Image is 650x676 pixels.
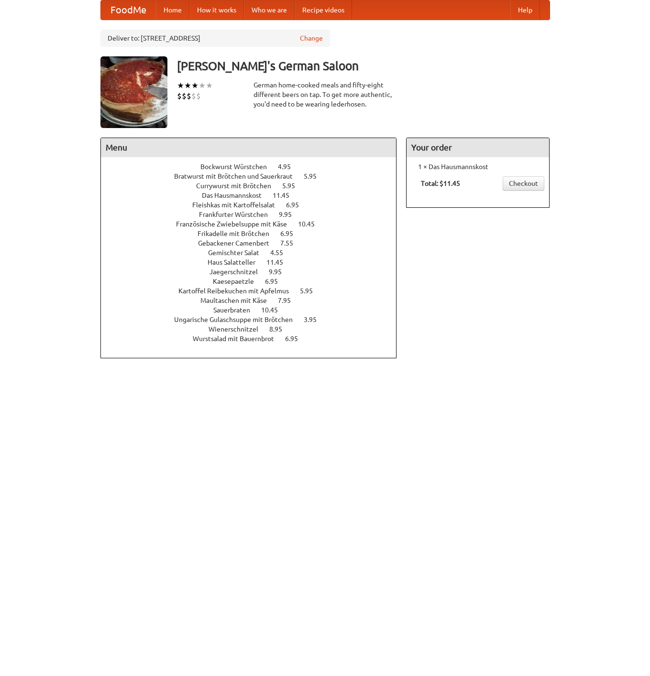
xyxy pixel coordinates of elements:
a: How it works [189,0,244,20]
span: 5.95 [282,182,305,190]
span: Kaesepaetzle [213,278,264,285]
span: 10.45 [261,306,287,314]
li: $ [196,91,201,101]
a: Gemischter Salat 4.55 [208,249,301,257]
a: Ungarische Gulaschsuppe mit Brötchen 3.95 [174,316,334,323]
span: 3.95 [304,316,326,323]
li: ★ [184,80,191,91]
a: Haus Salatteller 11.45 [208,258,301,266]
span: Ungarische Gulaschsuppe mit Brötchen [174,316,302,323]
a: Currywurst mit Brötchen 5.95 [196,182,313,190]
img: angular.jpg [100,56,167,128]
a: Maultaschen mit Käse 7.95 [200,297,308,304]
a: Fleishkas mit Kartoffelsalat 6.95 [192,201,317,209]
span: 5.95 [300,287,322,295]
span: 11.45 [266,258,293,266]
a: Kartoffel Reibekuchen mit Apfelmus 5.95 [178,287,331,295]
a: FoodMe [101,0,156,20]
h4: Menu [101,138,397,157]
span: Das Hausmannskost [202,192,271,199]
span: Maultaschen mit Käse [200,297,276,304]
span: Frikadelle mit Brötchen [198,230,279,237]
span: Sauerbraten [213,306,260,314]
li: $ [182,91,187,101]
span: Wurstsalad mit Bauernbrot [193,335,284,343]
a: Bratwurst mit Brötchen und Sauerkraut 5.95 [174,172,334,180]
li: 1 × Das Hausmannskost [411,162,544,172]
span: 6.95 [285,335,308,343]
span: 6.95 [286,201,308,209]
li: ★ [177,80,184,91]
a: Französische Zwiebelsuppe mit Käse 10.45 [176,220,332,228]
a: Change [300,33,323,43]
li: ★ [206,80,213,91]
span: 7.55 [280,239,303,247]
li: $ [191,91,196,101]
span: 4.95 [278,163,300,171]
a: Gebackener Camenbert 7.55 [198,239,311,247]
span: 8.95 [269,325,292,333]
b: Total: $11.45 [421,180,460,187]
div: German home-cooked meals and fifty-eight different beers on tap. To get more authentic, you'd nee... [253,80,397,109]
span: Bratwurst mit Brötchen und Sauerkraut [174,172,302,180]
span: 9.95 [269,268,291,276]
span: Gemischter Salat [208,249,269,257]
li: $ [177,91,182,101]
li: ★ [191,80,198,91]
li: $ [187,91,191,101]
a: Wurstsalad mit Bauernbrot 6.95 [193,335,316,343]
a: Jaegerschnitzel 9.95 [209,268,299,276]
a: Das Hausmannskost 11.45 [202,192,307,199]
span: Haus Salatteller [208,258,265,266]
span: 6.95 [265,278,287,285]
span: Fleishkas mit Kartoffelsalat [192,201,285,209]
span: 9.95 [279,211,301,218]
li: ★ [198,80,206,91]
span: Bockwurst Würstchen [200,163,276,171]
span: 4.55 [270,249,293,257]
a: Wienerschnitzel 8.95 [209,325,300,333]
div: Deliver to: [STREET_ADDRESS] [100,30,330,47]
span: 10.45 [298,220,324,228]
a: Home [156,0,189,20]
a: Kaesepaetzle 6.95 [213,278,296,285]
a: Frikadelle mit Brötchen 6.95 [198,230,311,237]
span: Kartoffel Reibekuchen mit Apfelmus [178,287,298,295]
span: Frankfurter Würstchen [199,211,277,218]
a: Checkout [503,176,544,191]
a: Recipe videos [295,0,352,20]
a: Help [510,0,540,20]
span: 11.45 [273,192,299,199]
a: Frankfurter Würstchen 9.95 [199,211,309,218]
a: Bockwurst Würstchen 4.95 [200,163,308,171]
span: 5.95 [304,172,326,180]
a: Sauerbraten 10.45 [213,306,296,314]
span: 7.95 [278,297,300,304]
a: Who we are [244,0,295,20]
span: Französische Zwiebelsuppe mit Käse [176,220,297,228]
span: 6.95 [280,230,303,237]
h4: Your order [407,138,549,157]
span: Wienerschnitzel [209,325,268,333]
h3: [PERSON_NAME]'s German Saloon [177,56,550,75]
span: Gebackener Camenbert [198,239,279,247]
span: Currywurst mit Brötchen [196,182,281,190]
span: Jaegerschnitzel [209,268,267,276]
